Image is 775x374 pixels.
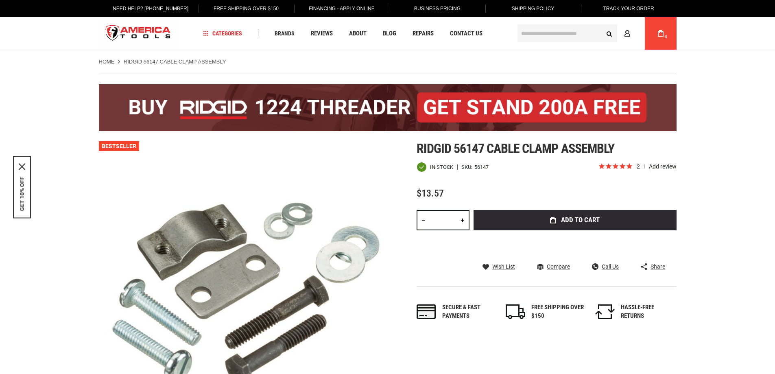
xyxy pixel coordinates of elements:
[199,28,246,39] a: Categories
[621,303,674,321] div: HASSLE-FREE RETURNS
[651,264,665,269] span: Share
[598,162,677,171] span: Rated 5.0 out of 5 stars 2 reviews
[592,263,619,270] a: Call Us
[311,31,333,37] span: Reviews
[492,264,515,269] span: Wish List
[472,233,678,256] iframe: Secure express checkout frame
[665,35,667,39] span: 4
[602,264,619,269] span: Call Us
[99,18,178,49] img: America Tools
[653,17,668,50] a: 4
[99,18,178,49] a: store logo
[203,31,242,36] span: Categories
[413,31,434,37] span: Repairs
[474,234,677,255] div: Add to Cart
[461,164,474,170] strong: SKU
[99,84,677,131] img: BOGO: Buy the RIDGID® 1224 Threader (26092), get the 92467 200A Stand FREE!
[506,304,525,319] img: shipping
[345,28,370,39] a: About
[637,163,677,170] span: 2 reviews
[450,31,482,37] span: Contact Us
[383,31,396,37] span: Blog
[595,304,615,319] img: returns
[99,58,115,66] a: Home
[512,6,555,11] span: Shipping Policy
[409,28,437,39] a: Repairs
[417,188,444,199] span: $13.57
[442,303,495,321] div: Secure & fast payments
[430,164,453,170] span: In stock
[271,28,298,39] a: Brands
[307,28,336,39] a: Reviews
[124,59,226,65] strong: RIDGID 56147 CABLE CLAMP ASSEMBLY
[446,28,486,39] a: Contact Us
[531,303,584,321] div: FREE SHIPPING OVER $150
[417,304,436,319] img: payments
[275,31,295,36] span: Brands
[561,217,600,223] span: Add to Cart
[19,163,25,170] button: Close
[349,31,367,37] span: About
[474,210,677,230] button: Add to Cart
[547,264,570,269] span: Compare
[417,141,614,156] span: Ridgid 56147 cable clamp assembly
[379,28,400,39] a: Blog
[19,163,25,170] svg: close icon
[482,263,515,270] a: Wish List
[661,348,775,374] iframe: LiveChat chat widget
[602,26,617,41] button: Search
[537,263,570,270] a: Compare
[19,176,25,211] button: GET 10% OFF
[417,162,453,172] div: Availability
[474,164,489,170] div: 56147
